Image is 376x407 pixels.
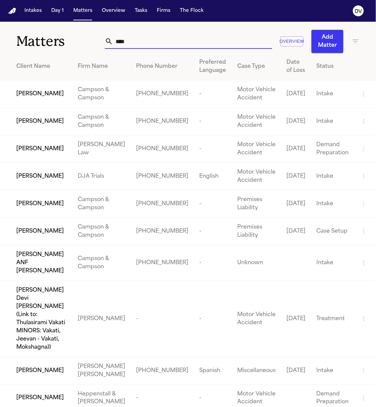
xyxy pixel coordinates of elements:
a: Home [8,8,16,14]
td: Motor Vehicle Accident [232,108,281,135]
td: Campson & Campson [72,218,131,245]
td: [PERSON_NAME] [72,281,131,357]
td: - [194,218,232,245]
td: [PHONE_NUMBER] [131,357,194,385]
button: The Flock [177,5,206,17]
div: Preferred Language [200,58,226,75]
span: [PERSON_NAME] [16,172,64,180]
div: Phone Number [136,62,189,71]
span: [PERSON_NAME] [16,117,64,125]
td: - [194,108,232,135]
td: [DATE] [281,163,311,190]
td: Intake [311,190,354,218]
button: Firms [154,5,173,17]
td: - [194,135,232,163]
td: [DATE] [281,190,311,218]
td: Premises Liability [232,218,281,245]
td: Motor Vehicle Accident [232,163,281,190]
span: [PERSON_NAME] [16,227,64,235]
td: - [194,80,232,108]
td: [DATE] [281,281,311,357]
button: Tasks [132,5,150,17]
td: Motor Vehicle Accident [232,80,281,108]
td: Campson & Campson [72,245,131,281]
span: [PERSON_NAME] [16,90,64,98]
td: [PHONE_NUMBER] [131,163,194,190]
td: Campson & Campson [72,108,131,135]
td: Case Setup [311,218,354,245]
td: Spanish [194,357,232,385]
td: [DATE] [281,357,311,385]
button: Intakes [22,5,44,17]
td: [PERSON_NAME] Law [72,135,131,163]
td: [PERSON_NAME] [PERSON_NAME] [72,357,131,385]
td: [DATE] [281,135,311,163]
td: [DATE] [281,218,311,245]
div: Client Name [16,62,67,71]
span: [PERSON_NAME] [16,394,64,402]
td: [PHONE_NUMBER] [131,218,194,245]
td: [PHONE_NUMBER] [131,108,194,135]
td: Intake [311,163,354,190]
td: [DATE] [281,108,311,135]
td: Demand Preparation [311,135,354,163]
span: [PERSON_NAME] [16,145,64,153]
td: Premises Liability [232,190,281,218]
div: Case Type [237,62,276,71]
span: [PERSON_NAME] Devi [PERSON_NAME] (Link to: Thulasirami Vakati MINORS: Vakati, Jeevan - Vakati, Mo... [16,286,67,351]
td: Intake [311,80,354,108]
td: [DATE] [281,80,311,108]
button: Day 1 [49,5,67,17]
div: Date of Loss [286,58,305,75]
span: [PERSON_NAME] ANF [PERSON_NAME] [16,251,67,275]
td: - [131,281,194,357]
td: Motor Vehicle Accident [232,135,281,163]
td: - [194,281,232,357]
button: Add Matter [312,30,343,53]
td: Intake [311,108,354,135]
td: - [194,245,232,281]
td: English [194,163,232,190]
td: Miscellaneous [232,357,281,385]
td: DJA Trials [72,163,131,190]
button: Overview [280,36,303,47]
td: Unknown [232,245,281,281]
td: Campson & Campson [72,190,131,218]
td: Intake [311,245,354,281]
span: [PERSON_NAME] [16,200,64,208]
td: [PHONE_NUMBER] [131,135,194,163]
img: Finch Logo [8,8,16,14]
td: [PHONE_NUMBER] [131,245,194,281]
td: Intake [311,357,354,385]
td: [PHONE_NUMBER] [131,190,194,218]
div: Status [317,62,349,71]
td: [PHONE_NUMBER] [131,80,194,108]
button: Matters [71,5,95,17]
td: Campson & Campson [72,80,131,108]
td: Treatment [311,281,354,357]
div: Firm Name [78,62,126,71]
td: Motor Vehicle Accident [232,281,281,357]
span: [PERSON_NAME] [16,367,64,375]
td: - [194,190,232,218]
button: Overview [99,5,128,17]
h1: Matters [16,33,105,50]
